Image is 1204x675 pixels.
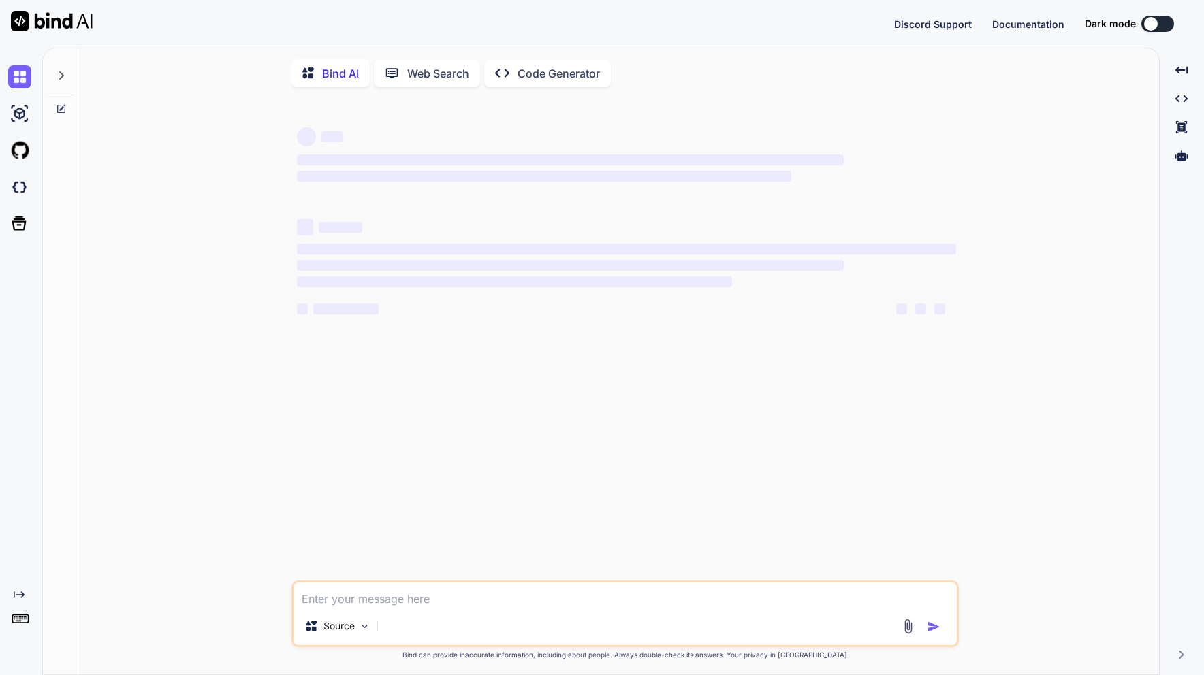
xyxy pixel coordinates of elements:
[297,244,956,254] span: ‌
[297,154,844,165] span: ‌
[297,260,844,271] span: ‌
[359,621,370,632] img: Pick Models
[297,276,732,287] span: ‌
[297,219,313,235] span: ‌
[927,620,940,633] img: icon
[297,171,791,182] span: ‌
[900,619,916,634] img: attachment
[313,303,379,314] span: ‌
[323,619,355,633] p: Source
[894,17,972,31] button: Discord Support
[11,11,93,31] img: Bind AI
[297,127,316,146] span: ‌
[934,303,945,314] span: ‌
[915,303,926,314] span: ‌
[322,65,359,82] p: Bind AI
[8,65,31,88] img: chat
[319,222,362,233] span: ‌
[992,17,1064,31] button: Documentation
[8,139,31,162] img: githubLight
[8,176,31,199] img: darkCloudIdeIcon
[992,18,1064,30] span: Documentation
[1085,17,1136,31] span: Dark mode
[321,131,343,142] span: ‌
[894,18,972,30] span: Discord Support
[518,65,600,82] p: Code Generator
[896,303,907,314] span: ‌
[8,102,31,125] img: ai-studio
[297,303,308,314] span: ‌
[291,650,959,660] p: Bind can provide inaccurate information, including about people. Always double-check its answers....
[407,65,469,82] p: Web Search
